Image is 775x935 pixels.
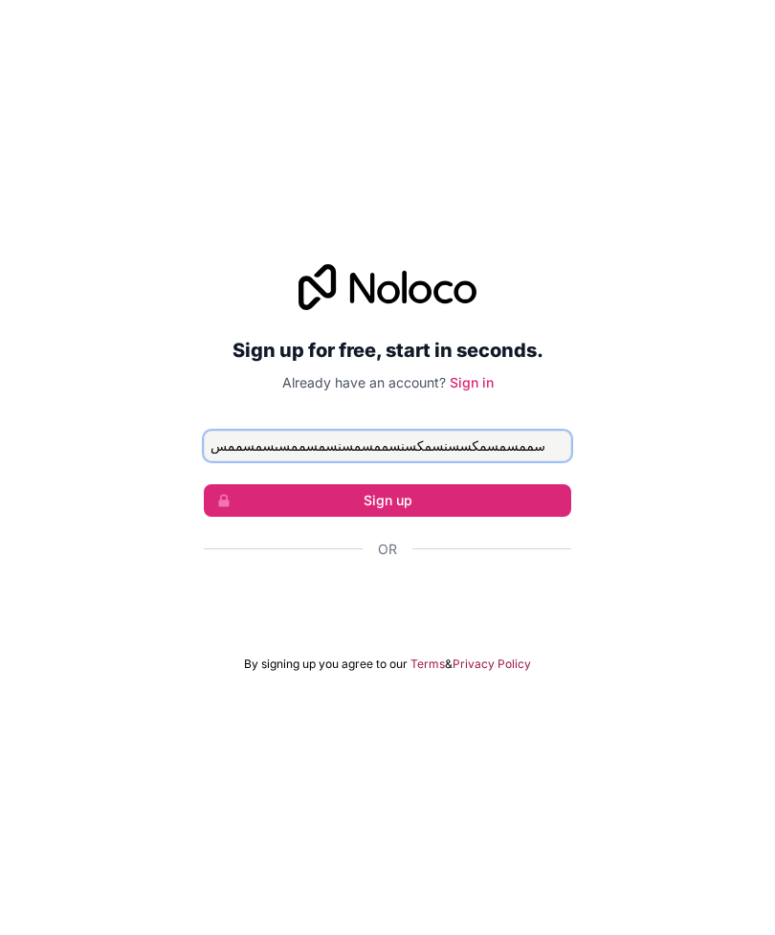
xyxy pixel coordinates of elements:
div: تسجيل الدخول باستخدام حساب Google (يفتح الرابط في علامة تبويب جديدة) [204,580,571,622]
a: Terms [410,657,445,672]
a: Sign in [450,374,494,390]
h2: Sign up for free, start in seconds. [204,333,571,367]
span: By signing up you agree to our [244,657,408,672]
iframe: زر تسجيل الدخول باستخدام حساب Google [194,580,581,622]
input: Email address [204,431,571,461]
span: Already have an account? [282,374,446,390]
span: & [445,657,453,672]
button: Sign up [204,484,571,517]
span: Or [378,540,397,559]
a: Privacy Policy [453,657,531,672]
